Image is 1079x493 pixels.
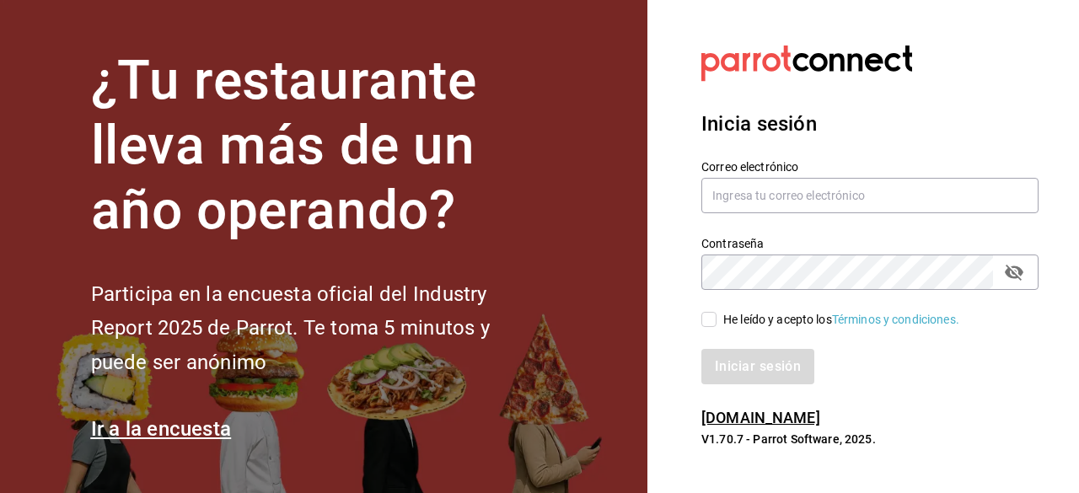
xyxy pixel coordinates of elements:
button: passwordField [1000,258,1028,287]
a: Ir a la encuesta [91,417,232,441]
input: Ingresa tu correo electrónico [701,178,1039,213]
h3: Inicia sesión [701,109,1039,139]
h2: Participa en la encuesta oficial del Industry Report 2025 de Parrot. Te toma 5 minutos y puede se... [91,277,546,380]
label: Correo electrónico [701,161,1039,173]
p: V1.70.7 - Parrot Software, 2025. [701,431,1039,447]
h1: ¿Tu restaurante lleva más de un año operando? [91,49,546,243]
a: Términos y condiciones. [832,313,959,326]
label: Contraseña [701,238,1039,249]
div: He leído y acepto los [723,311,959,329]
a: [DOMAIN_NAME] [701,409,820,426]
